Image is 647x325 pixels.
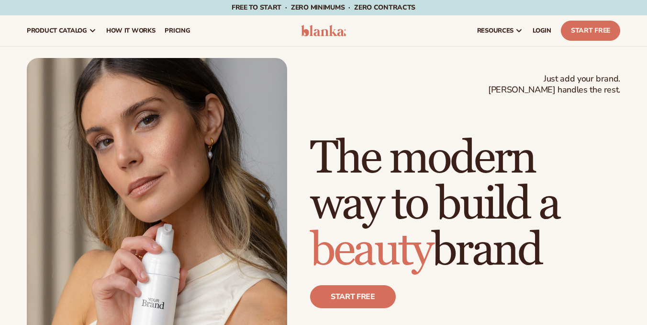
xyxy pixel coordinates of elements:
span: Free to start · ZERO minimums · ZERO contracts [232,3,415,12]
span: How It Works [106,27,156,35]
a: LOGIN [528,15,556,46]
span: beauty [310,222,432,279]
a: How It Works [101,15,160,46]
img: logo [301,25,346,36]
a: resources [472,15,528,46]
a: pricing [160,15,195,46]
h1: The modern way to build a brand [310,136,620,274]
a: product catalog [22,15,101,46]
a: Start Free [561,21,620,41]
span: Just add your brand. [PERSON_NAME] handles the rest. [488,73,620,96]
a: Start free [310,285,396,308]
span: pricing [165,27,190,35]
span: resources [477,27,513,35]
span: LOGIN [533,27,551,35]
span: product catalog [27,27,87,35]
